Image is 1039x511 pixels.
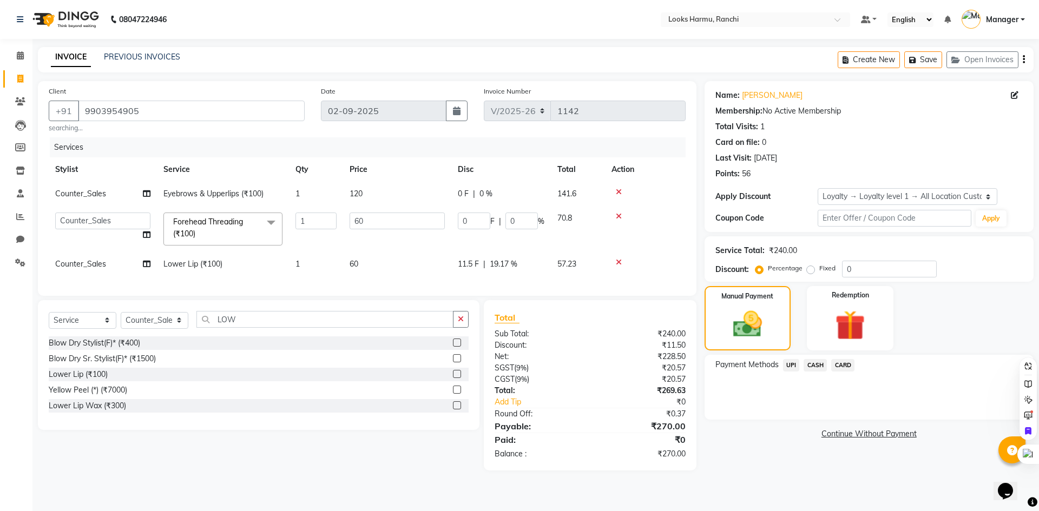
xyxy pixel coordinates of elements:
span: Lower Lip (₹100) [163,259,222,269]
div: ₹240.00 [769,245,797,256]
span: 141.6 [557,189,576,198]
span: Forehead Threading (₹100) [173,217,243,238]
div: Service Total: [715,245,765,256]
iframe: chat widget [994,468,1028,500]
div: 1 [760,121,765,132]
span: Total [495,312,519,323]
div: Yellow Peel (*) (₹7000) [49,384,127,396]
label: Fixed [819,263,836,273]
img: Manager [962,10,981,29]
img: logo [28,4,102,35]
div: Discount: [715,264,749,275]
input: Enter Offer / Coupon Code [818,210,971,227]
span: | [473,188,475,200]
span: Counter_Sales [55,259,106,269]
span: 9% [517,375,527,383]
span: CGST [495,374,515,384]
div: Lower Lip (₹100) [49,369,108,380]
div: ₹228.50 [590,351,693,362]
div: ₹0 [590,433,693,446]
span: 19.17 % [490,258,517,270]
div: Round Off: [486,408,590,420]
div: Paid: [486,433,590,446]
th: Qty [289,157,343,182]
span: 0 % [479,188,492,200]
span: 9% [516,363,527,372]
a: PREVIOUS INVOICES [104,52,180,62]
button: Create New [838,51,900,68]
div: Apply Discount [715,191,818,202]
th: Service [157,157,289,182]
div: Balance : [486,448,590,460]
div: Total Visits: [715,121,758,132]
span: UPI [783,359,800,371]
div: ₹269.63 [590,385,693,396]
span: 60 [350,259,358,269]
div: Services [50,137,694,157]
div: ₹270.00 [590,420,693,433]
a: [PERSON_NAME] [742,90,803,101]
div: ₹20.57 [590,374,693,385]
th: Stylist [49,157,157,182]
div: Net: [486,351,590,362]
span: 70.8 [557,213,572,223]
a: INVOICE [51,48,91,67]
div: Payable: [486,420,590,433]
span: CARD [831,359,854,371]
div: ₹240.00 [590,328,693,340]
span: Counter_Sales [55,189,106,198]
span: SGST [495,363,514,373]
span: Eyebrows & Upperlips (₹100) [163,189,264,198]
img: _gift.svg [826,307,874,344]
button: Open Invoices [946,51,1018,68]
div: Card on file: [715,137,760,148]
span: Manager [986,14,1018,25]
span: | [499,216,501,227]
div: Points: [715,168,740,180]
th: Total [551,157,605,182]
div: 56 [742,168,751,180]
label: Redemption [832,290,869,300]
label: Manual Payment [721,291,773,301]
div: 0 [762,137,766,148]
div: Last Visit: [715,152,752,164]
div: No Active Membership [715,105,1023,117]
button: Save [904,51,942,68]
div: ( ) [486,374,590,385]
span: F [490,216,495,227]
div: Lower Lip Wax (₹300) [49,400,126,412]
a: Add Tip [486,396,607,408]
div: Total: [486,385,590,396]
th: Price [343,157,451,182]
input: Search or Scan [196,311,453,328]
small: searching... [49,123,305,133]
img: _cash.svg [724,308,771,341]
span: 57.23 [557,259,576,269]
div: ₹11.50 [590,340,693,351]
a: Continue Without Payment [707,428,1031,440]
span: 1 [295,259,300,269]
label: Invoice Number [484,87,531,96]
button: Apply [976,210,1007,227]
div: ₹0.37 [590,408,693,420]
button: +91 [49,101,79,121]
div: Blow Dry Stylist(F)* (₹400) [49,337,140,349]
div: ₹0 [607,396,693,408]
span: CASH [804,359,827,371]
b: 08047224946 [119,4,167,35]
div: [DATE] [754,152,777,164]
div: Discount: [486,340,590,351]
div: Coupon Code [715,213,818,224]
span: 0 F [458,188,469,200]
span: % [538,216,544,227]
div: Name: [715,90,740,101]
label: Percentage [768,263,803,273]
label: Date [321,87,336,96]
span: 11.5 F [458,258,479,270]
div: ₹20.57 [590,362,693,374]
th: Disc [451,157,551,182]
span: | [483,258,485,270]
div: Blow Dry Sr. Stylist(F)* (₹1500) [49,353,156,364]
div: ₹270.00 [590,448,693,460]
input: Search by Name/Mobile/Email/Code [78,101,305,121]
